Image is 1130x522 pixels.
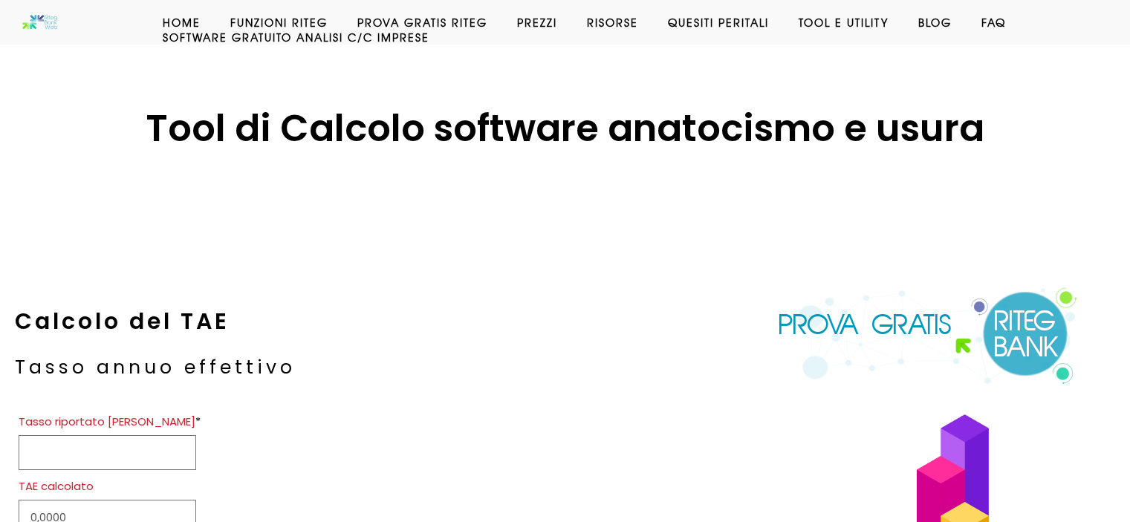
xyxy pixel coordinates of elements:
[342,15,502,30] a: Prova Gratis Riteg
[15,301,733,342] h2: Calcolo del TAE
[15,104,1115,153] h1: Tool di Calcolo software anatocismo e usura
[19,478,94,494] span: TAE calcolato
[19,414,195,429] span: Tasso riportato [PERSON_NAME]
[967,15,1021,30] a: Faq
[215,15,342,30] a: Funzioni Riteg
[148,30,444,45] a: Software GRATUITO analisi c/c imprese
[572,15,653,30] a: Risorse
[22,15,58,30] img: Software anatocismo e usura bancaria
[15,352,733,383] h3: Tasso annuo effettivo
[148,15,215,30] a: Home
[903,15,967,30] a: Blog
[19,435,196,470] input: <span style="color: #d3202e">Tasso riportato nel contratto</span>
[784,15,903,30] a: Tool e Utility
[502,15,572,30] a: Prezzi
[653,15,784,30] a: Quesiti Peritali
[778,287,1079,385] img: Software anatocismo e usura Ritg Bank Web per conti correnti, mutui e leasing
